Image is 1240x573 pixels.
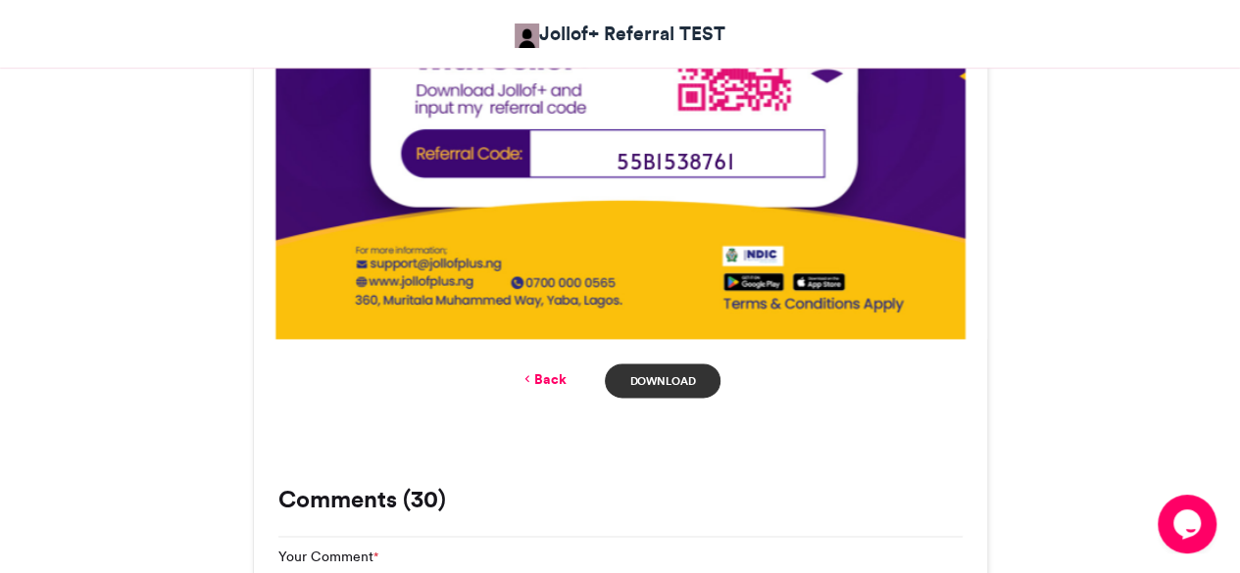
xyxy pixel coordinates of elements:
a: Jollof+ Referral TEST [515,20,725,48]
a: Back [520,369,566,390]
h3: Comments (30) [278,488,963,511]
a: Download [605,363,719,398]
img: Jollof+ Referral TEST [515,24,539,48]
label: Your Comment [278,547,378,567]
iframe: chat widget [1158,495,1220,553]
